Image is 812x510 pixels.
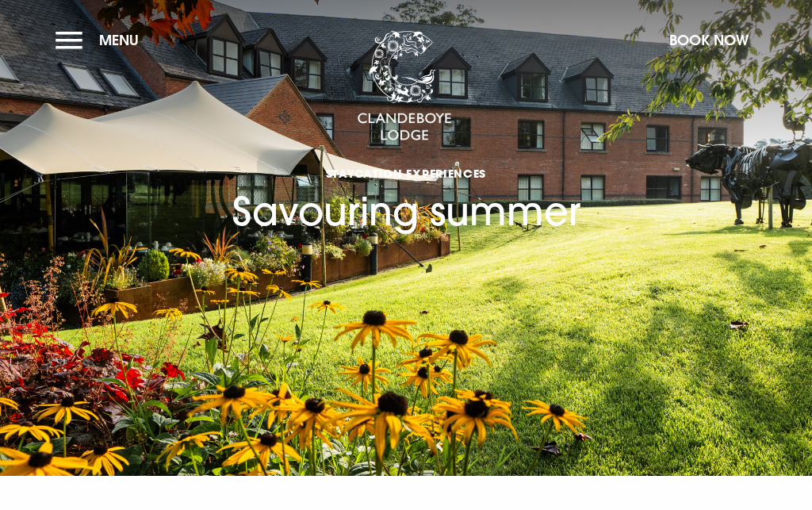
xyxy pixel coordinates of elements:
span: Staycation Experiences [232,166,580,181]
h1: Savouring summer [232,102,580,235]
button: Menu [56,23,147,57]
button: Book Now [661,23,756,57]
img: Clandeboye Lodge [357,31,452,142]
span: Menu [99,31,139,49]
